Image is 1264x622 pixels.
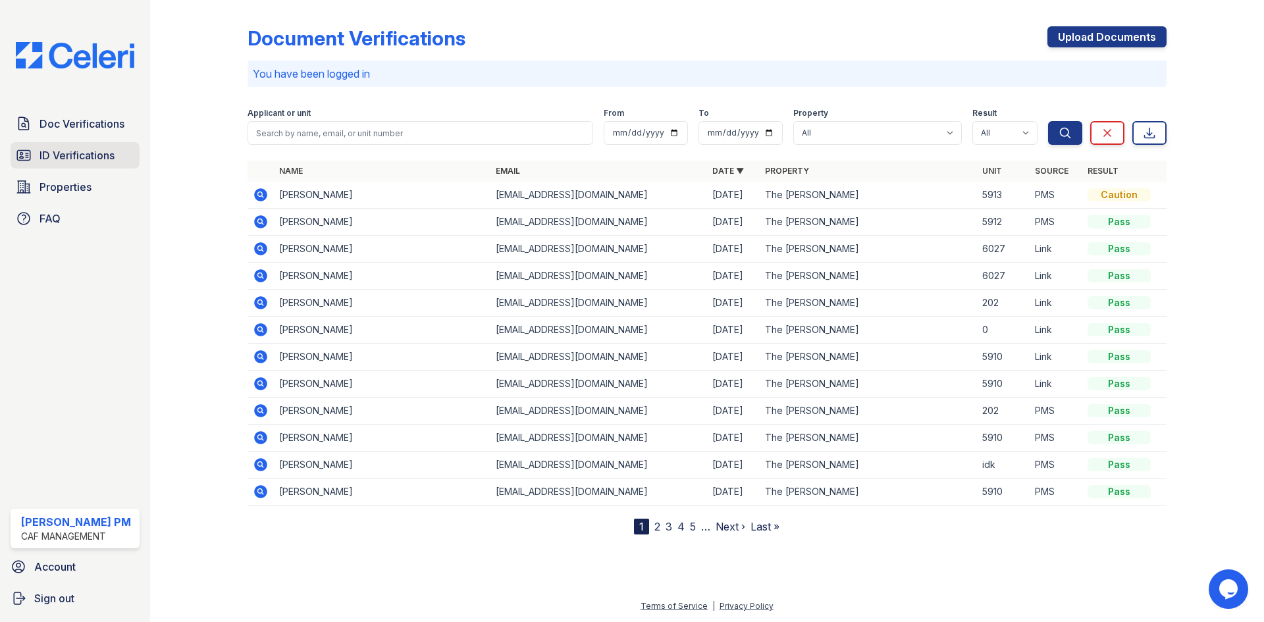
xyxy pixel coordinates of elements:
a: Result [1088,166,1119,176]
a: Doc Verifications [11,111,140,137]
a: 4 [677,520,685,533]
td: 5912 [977,209,1030,236]
td: [EMAIL_ADDRESS][DOMAIN_NAME] [490,371,707,398]
div: | [712,601,715,611]
div: Pass [1088,458,1151,471]
td: [EMAIL_ADDRESS][DOMAIN_NAME] [490,317,707,344]
td: [PERSON_NAME] [274,452,490,479]
td: [DATE] [707,317,760,344]
div: Pass [1088,215,1151,228]
td: [EMAIL_ADDRESS][DOMAIN_NAME] [490,452,707,479]
td: 5910 [977,479,1030,505]
td: 6027 [977,263,1030,290]
td: [DATE] [707,425,760,452]
td: PMS [1030,209,1082,236]
td: [DATE] [707,479,760,505]
a: Property [765,166,809,176]
td: [DATE] [707,263,760,290]
td: PMS [1030,425,1082,452]
a: FAQ [11,205,140,232]
td: [EMAIL_ADDRESS][DOMAIN_NAME] [490,182,707,209]
td: [PERSON_NAME] [274,236,490,263]
div: Pass [1088,404,1151,417]
td: Link [1030,344,1082,371]
td: The [PERSON_NAME] [760,182,976,209]
td: [EMAIL_ADDRESS][DOMAIN_NAME] [490,398,707,425]
div: CAF Management [21,530,131,543]
a: Sign out [5,585,145,611]
span: Properties [39,179,92,195]
td: [EMAIL_ADDRESS][DOMAIN_NAME] [490,425,707,452]
a: Properties [11,174,140,200]
a: Unit [982,166,1002,176]
td: 202 [977,290,1030,317]
div: Pass [1088,350,1151,363]
td: [PERSON_NAME] [274,371,490,398]
td: [PERSON_NAME] [274,398,490,425]
td: Link [1030,236,1082,263]
a: Next › [716,520,745,533]
a: Name [279,166,303,176]
span: Sign out [34,590,74,606]
label: To [698,108,709,118]
div: Document Verifications [248,26,465,50]
div: 1 [634,519,649,534]
label: From [604,108,624,118]
td: idk [977,452,1030,479]
a: Email [496,166,520,176]
td: The [PERSON_NAME] [760,398,976,425]
a: ID Verifications [11,142,140,168]
td: [PERSON_NAME] [274,290,490,317]
td: [PERSON_NAME] [274,263,490,290]
a: Last » [750,520,779,533]
div: Pass [1088,377,1151,390]
td: [EMAIL_ADDRESS][DOMAIN_NAME] [490,344,707,371]
td: [EMAIL_ADDRESS][DOMAIN_NAME] [490,479,707,505]
a: Terms of Service [641,601,708,611]
td: The [PERSON_NAME] [760,344,976,371]
a: Account [5,554,145,580]
td: 5913 [977,182,1030,209]
td: Link [1030,371,1082,398]
td: 202 [977,398,1030,425]
iframe: chat widget [1209,569,1251,609]
td: The [PERSON_NAME] [760,290,976,317]
td: [DATE] [707,182,760,209]
div: Pass [1088,269,1151,282]
td: The [PERSON_NAME] [760,371,976,398]
td: The [PERSON_NAME] [760,236,976,263]
td: The [PERSON_NAME] [760,452,976,479]
td: [EMAIL_ADDRESS][DOMAIN_NAME] [490,290,707,317]
td: [EMAIL_ADDRESS][DOMAIN_NAME] [490,263,707,290]
span: FAQ [39,211,61,226]
td: [DATE] [707,290,760,317]
td: 5910 [977,344,1030,371]
td: 5910 [977,371,1030,398]
td: Link [1030,290,1082,317]
td: [DATE] [707,209,760,236]
td: Link [1030,263,1082,290]
a: 5 [690,520,696,533]
label: Applicant or unit [248,108,311,118]
td: [DATE] [707,398,760,425]
td: The [PERSON_NAME] [760,209,976,236]
a: Privacy Policy [720,601,774,611]
p: You have been logged in [253,66,1161,82]
td: 5910 [977,425,1030,452]
label: Property [793,108,828,118]
td: [PERSON_NAME] [274,425,490,452]
img: CE_Logo_Blue-a8612792a0a2168367f1c8372b55b34899dd931a85d93a1a3d3e32e68fde9ad4.png [5,42,145,68]
label: Result [972,108,997,118]
a: Upload Documents [1047,26,1167,47]
div: [PERSON_NAME] PM [21,514,131,530]
td: [PERSON_NAME] [274,317,490,344]
div: Pass [1088,485,1151,498]
td: [DATE] [707,371,760,398]
td: [PERSON_NAME] [274,344,490,371]
td: [DATE] [707,344,760,371]
div: Pass [1088,242,1151,255]
td: PMS [1030,479,1082,505]
div: Pass [1088,296,1151,309]
td: The [PERSON_NAME] [760,263,976,290]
